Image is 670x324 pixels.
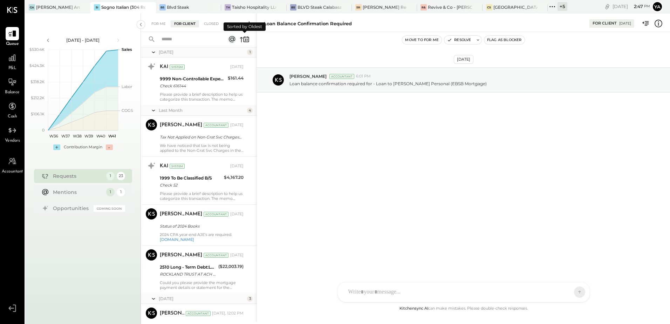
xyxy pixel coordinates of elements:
div: [PERSON_NAME] [160,310,184,317]
div: 1999 To Be Classified B/S [160,175,222,182]
span: 6:01 PM [356,74,371,79]
a: [DOMAIN_NAME] [160,237,194,242]
text: $530.4K [29,47,45,52]
text: 0 [42,128,45,133]
div: GA [29,4,35,11]
div: [DATE] - [DATE] [53,37,113,43]
div: For Me [148,20,169,27]
div: [DATE] [454,55,473,64]
span: Vendors [5,138,20,144]
div: 1 [106,188,115,196]
a: Balance [0,75,24,96]
div: Closed [200,20,222,27]
div: Requests [53,173,103,180]
div: [GEOGRAPHIC_DATA][PERSON_NAME] [493,4,537,10]
div: [DATE] [230,211,244,217]
div: System [170,164,185,169]
div: Blvd Steak [167,4,189,10]
div: 1 [106,172,115,180]
div: TH [225,4,231,11]
div: Check 616144 [160,82,226,89]
div: 1 [117,188,125,196]
div: Status of 2024 Books [160,223,241,230]
text: $212.2K [31,95,45,100]
div: 2024 CPA year-end AJE’s are required. [160,232,244,242]
div: $4,167.20 [224,174,244,181]
text: $106.1K [31,112,45,116]
div: + 5 [558,2,567,11]
div: Sorted by Oldest [224,22,266,31]
text: COGS [122,108,133,113]
p: Loan balance confirmation required for - Loan to [PERSON_NAME] Personal (EBSB Mortgage) [289,81,487,87]
span: Cash [8,114,17,120]
div: 9999 Non-Controllable Expenses:To Be Classified P&L [160,75,226,82]
div: For Client [171,20,199,27]
div: Contribution Margin [64,144,102,150]
text: W38 [73,134,81,139]
div: Accountant [204,212,228,217]
div: Accountant [204,253,228,258]
div: [DATE] [159,296,245,302]
div: For Client [593,21,617,26]
div: Mentions [53,189,103,196]
div: KAI [160,163,168,170]
span: Balance [5,89,20,96]
div: 2510 Long - Term Debt:LOAN To [PERSON_NAME] Personal (EBSB Mortgage) [160,264,216,271]
div: 1 [247,49,253,55]
div: [DATE] [613,3,650,10]
text: $318.2K [30,79,45,84]
text: Sales [122,47,132,52]
div: Coming Soon [94,205,125,212]
div: Tax Not Applied on Non-Grat Svc Charges in POS [160,134,241,141]
div: 3 [247,296,253,302]
div: Taisho Hospitality LLC [232,4,276,10]
div: Could you please provide the mortgage payment details or statement for the Rockland Trust from pe... [160,280,244,290]
div: We have noticed that tax is not being applied to the Non-Grat Svc Charges in the POS system. Howe... [160,143,244,153]
div: Loan balance confirmation required [264,20,352,27]
div: [PERSON_NAME] [160,122,202,129]
div: - [106,144,113,150]
button: Ya [652,1,663,12]
div: 4 [247,108,253,113]
div: SI [94,4,100,11]
div: [DATE] [230,64,244,70]
div: [DATE] [230,122,244,128]
button: Move to for me [402,36,442,44]
a: Accountant [0,155,24,175]
div: [DATE] [230,163,244,169]
div: KAI [160,63,168,70]
text: W39 [84,134,93,139]
div: copy link [604,3,611,10]
div: SR [355,4,362,11]
div: [PERSON_NAME] [160,211,202,218]
div: BLVD Steak Calabasas [298,4,341,10]
div: BS [290,4,296,11]
button: Resolve [444,36,474,44]
text: W36 [49,134,58,139]
div: Revive & Co - [PERSON_NAME] [428,4,472,10]
div: [DATE] [230,252,244,258]
div: Please provide a brief description to help us categorize this transaction. The memo might be help... [160,92,244,102]
div: Check 52 [160,182,222,189]
span: [PERSON_NAME] [289,73,327,79]
div: [PERSON_NAME] Arso [36,4,80,10]
span: Queue [6,41,19,47]
div: [DATE], 12:02 PM [212,311,244,316]
div: Sogno Italian (304 Restaurant) [101,4,145,10]
span: P&L [8,65,16,72]
div: + [53,144,60,150]
div: [PERSON_NAME] Restaurant & Deli [363,4,406,10]
a: P&L [0,51,24,72]
div: [DATE] [159,49,245,55]
text: $424.3K [29,63,45,68]
div: ($22,003.19) [218,263,244,270]
button: Flag as Blocker [484,36,525,44]
a: Vendors [0,124,24,144]
div: [DATE] [619,21,631,26]
div: CS [486,4,492,11]
div: Accountant [329,74,354,79]
div: Last Month [159,107,245,113]
div: Please provide a brief description to help us categorize this transaction. The memo might be help... [160,191,244,201]
div: ROCKLAND TRUST AT ACH TRANSFERS AT TRNSFER AT External Transfer Rockland Trust Acct x5195 [160,271,216,278]
div: $161.44 [228,75,244,82]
